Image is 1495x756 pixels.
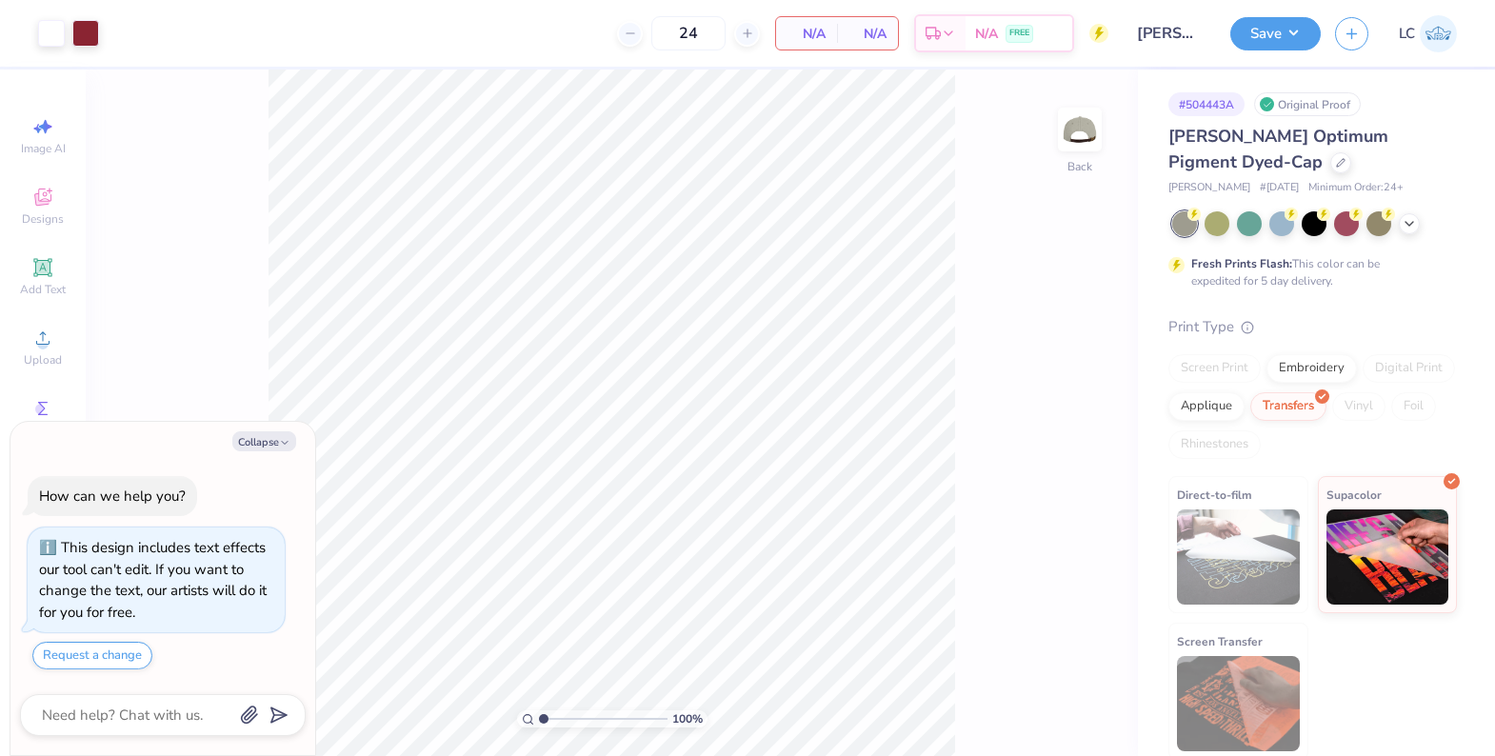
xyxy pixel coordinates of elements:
[1009,27,1029,40] span: FREE
[1399,15,1457,52] a: LC
[1061,110,1099,149] img: Back
[1191,256,1292,271] strong: Fresh Prints Flash:
[232,431,296,451] button: Collapse
[20,282,66,297] span: Add Text
[1067,158,1092,175] div: Back
[975,24,998,44] span: N/A
[21,141,66,156] span: Image AI
[1250,392,1326,421] div: Transfers
[672,710,703,727] span: 100 %
[1399,23,1415,45] span: LC
[1420,15,1457,52] img: Lauren Cohen
[22,211,64,227] span: Designs
[1391,392,1436,421] div: Foil
[1168,430,1261,459] div: Rhinestones
[848,24,887,44] span: N/A
[1168,392,1245,421] div: Applique
[1168,354,1261,383] div: Screen Print
[1308,180,1404,196] span: Minimum Order: 24 +
[39,538,267,622] div: This design includes text effects our tool can't edit. If you want to change the text, our artist...
[1191,255,1425,289] div: This color can be expedited for 5 day delivery.
[1266,354,1357,383] div: Embroidery
[1363,354,1455,383] div: Digital Print
[1326,509,1449,605] img: Supacolor
[1177,485,1252,505] span: Direct-to-film
[1168,180,1250,196] span: [PERSON_NAME]
[787,24,826,44] span: N/A
[1168,92,1245,116] div: # 504443A
[32,642,152,669] button: Request a change
[1326,485,1382,505] span: Supacolor
[24,352,62,368] span: Upload
[1177,656,1300,751] img: Screen Transfer
[1177,509,1300,605] img: Direct-to-film
[1168,316,1457,338] div: Print Type
[1332,392,1385,421] div: Vinyl
[1168,125,1388,173] span: [PERSON_NAME] Optimum Pigment Dyed-Cap
[1123,14,1216,52] input: Untitled Design
[1260,180,1299,196] span: # [DATE]
[1230,17,1321,50] button: Save
[1177,631,1263,651] span: Screen Transfer
[1254,92,1361,116] div: Original Proof
[39,487,186,506] div: How can we help you?
[651,16,726,50] input: – –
